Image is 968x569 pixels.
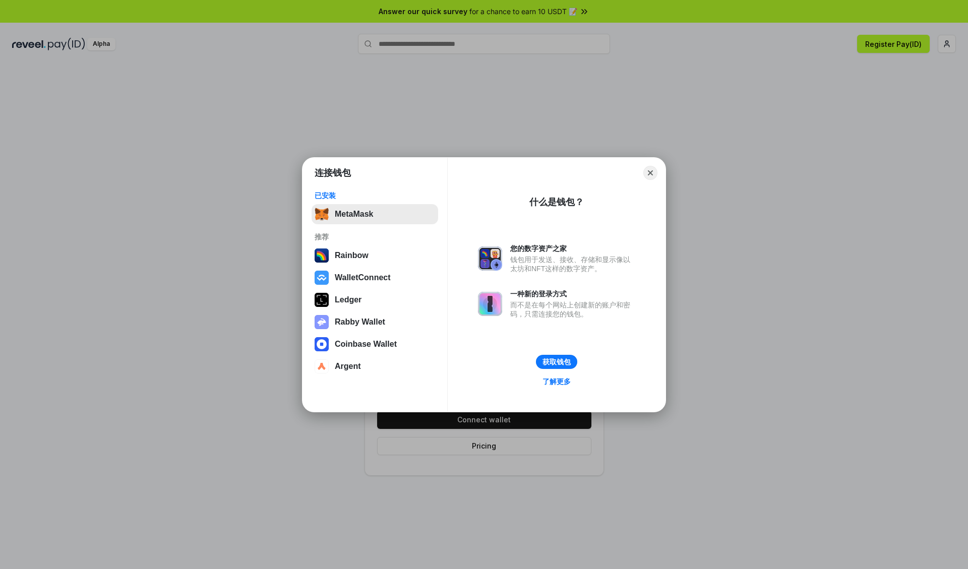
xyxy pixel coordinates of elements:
[312,312,438,332] button: Rabby Wallet
[335,295,361,304] div: Ledger
[315,359,329,373] img: svg+xml,%3Csvg%20width%3D%2228%22%20height%3D%2228%22%20viewBox%3D%220%200%2028%2028%22%20fill%3D...
[315,293,329,307] img: svg+xml,%3Csvg%20xmlns%3D%22http%3A%2F%2Fwww.w3.org%2F2000%2Fsvg%22%20width%3D%2228%22%20height%3...
[312,204,438,224] button: MetaMask
[312,268,438,288] button: WalletConnect
[335,273,391,282] div: WalletConnect
[312,245,438,266] button: Rainbow
[312,334,438,354] button: Coinbase Wallet
[510,289,635,298] div: 一种新的登录方式
[315,167,351,179] h1: 连接钱包
[315,271,329,285] img: svg+xml,%3Csvg%20width%3D%2228%22%20height%3D%2228%22%20viewBox%3D%220%200%2028%2028%22%20fill%3D...
[335,251,369,260] div: Rainbow
[536,375,577,388] a: 了解更多
[315,207,329,221] img: svg+xml,%3Csvg%20fill%3D%22none%22%20height%3D%2233%22%20viewBox%3D%220%200%2035%2033%22%20width%...
[542,357,571,366] div: 获取钱包
[315,232,435,241] div: 推荐
[529,196,584,208] div: 什么是钱包？
[335,362,361,371] div: Argent
[312,290,438,310] button: Ledger
[335,340,397,349] div: Coinbase Wallet
[510,300,635,319] div: 而不是在每个网站上创建新的账户和密码，只需连接您的钱包。
[478,292,502,316] img: svg+xml,%3Csvg%20xmlns%3D%22http%3A%2F%2Fwww.w3.org%2F2000%2Fsvg%22%20fill%3D%22none%22%20viewBox...
[542,377,571,386] div: 了解更多
[315,191,435,200] div: 已安装
[315,337,329,351] img: svg+xml,%3Csvg%20width%3D%2228%22%20height%3D%2228%22%20viewBox%3D%220%200%2028%2028%22%20fill%3D...
[335,318,385,327] div: Rabby Wallet
[510,255,635,273] div: 钱包用于发送、接收、存储和显示像以太坊和NFT这样的数字资产。
[315,248,329,263] img: svg+xml,%3Csvg%20width%3D%22120%22%20height%3D%22120%22%20viewBox%3D%220%200%20120%20120%22%20fil...
[315,315,329,329] img: svg+xml,%3Csvg%20xmlns%3D%22http%3A%2F%2Fwww.w3.org%2F2000%2Fsvg%22%20fill%3D%22none%22%20viewBox...
[643,166,657,180] button: Close
[478,246,502,271] img: svg+xml,%3Csvg%20xmlns%3D%22http%3A%2F%2Fwww.w3.org%2F2000%2Fsvg%22%20fill%3D%22none%22%20viewBox...
[510,244,635,253] div: 您的数字资产之家
[312,356,438,376] button: Argent
[536,355,577,369] button: 获取钱包
[335,210,373,219] div: MetaMask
